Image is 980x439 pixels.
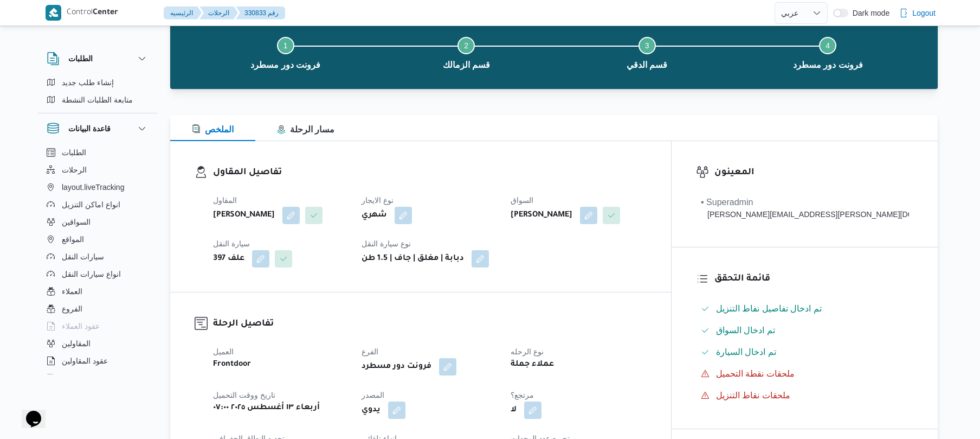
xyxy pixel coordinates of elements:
[362,404,381,417] b: يدوي
[62,146,86,159] span: الطلبات
[895,2,940,24] button: Logout
[697,322,913,339] button: تم ادخال السواق
[42,352,153,370] button: عقود المقاولين
[213,402,320,415] b: أربعاء ١٣ أغسطس ٢٠٢٥ ٠٧:٠٠
[62,76,114,89] span: إنشاء طلب جديد
[199,7,238,20] button: الرحلات
[62,198,120,211] span: انواع اماكن التنزيل
[511,347,544,356] span: نوع الرحله
[362,196,394,205] span: نوع الايجار
[42,370,153,387] button: اجهزة التليفون
[68,52,93,65] h3: الطلبات
[716,389,790,402] span: ملحقات نقاط التنزيل
[42,317,153,335] button: عقود العملاء
[213,391,275,399] span: تاريخ ووقت التحميل
[376,24,557,80] button: قسم الزمالك
[738,24,919,80] button: فرونت دور مسطرد
[42,213,153,231] button: السواقين
[213,317,647,332] h3: تفاصيل الرحلة
[213,166,647,180] h3: تفاصيل المقاول
[250,59,320,72] span: فرونت دور مسطرد
[213,347,234,356] span: العميل
[62,181,124,194] span: layout.liveTracking
[701,196,909,220] span: • Superadmin mohamed.nabil@illa.com.eg
[701,209,909,220] div: [PERSON_NAME][EMAIL_ADDRESS][PERSON_NAME][DOMAIN_NAME]
[714,272,913,287] h3: قائمة التحقق
[62,354,108,367] span: عقود المقاولين
[42,74,153,91] button: إنشاء طلب جديد
[362,391,384,399] span: المصدر
[42,231,153,248] button: المواقع
[42,196,153,213] button: انواع اماكن التنزيل
[826,41,830,50] span: 4
[716,391,790,400] span: ملحقات نقاط التنزيل
[283,41,288,50] span: 1
[62,320,100,333] span: عقود العملاء
[93,9,118,17] b: Center
[645,41,649,50] span: 3
[277,125,334,134] span: مسار الرحلة
[195,24,376,80] button: فرونت دور مسطرد
[793,59,863,72] span: فرونت دور مسطرد
[557,24,738,80] button: قسم الدقي
[68,122,111,135] h3: قاعدة البيانات
[62,268,121,281] span: انواع سيارات النقل
[46,5,61,21] img: X8yXhbKr1z7QwAAAABJRU5ErkJggg==
[47,52,149,65] button: الطلبات
[38,144,157,379] div: قاعدة البيانات
[62,93,133,106] span: متابعة الطلبات النشطة
[362,239,411,248] span: نوع سيارة النقل
[362,209,387,222] b: شهري
[38,74,157,113] div: الطلبات
[701,196,909,209] div: • Superadmin
[42,248,153,265] button: سيارات النقل
[443,59,490,72] span: قسم الزمالك
[511,404,517,417] b: لا
[716,346,776,359] span: تم ادخال السيارة
[192,125,234,134] span: الملخص
[716,369,795,378] span: ملحقات نقطة التحميل
[11,396,46,428] iframe: chat widget
[912,7,936,20] span: Logout
[511,196,533,205] span: السواق
[213,252,244,265] b: علف 397
[627,59,667,72] span: قسم الدقي
[362,360,431,373] b: فرونت دور مسطرد
[42,91,153,109] button: متابعة الطلبات النشطة
[213,209,275,222] b: [PERSON_NAME]
[464,41,468,50] span: 2
[62,302,82,315] span: الفروع
[716,326,775,335] span: تم ادخال السواق
[42,335,153,352] button: المقاولين
[716,347,776,357] span: تم ادخال السيارة
[42,161,153,179] button: الرحلات
[62,285,82,298] span: العملاء
[62,250,104,263] span: سيارات النقل
[62,337,91,350] span: المقاولين
[47,122,149,135] button: قاعدة البيانات
[213,239,250,248] span: سيارة النقل
[511,209,572,222] b: [PERSON_NAME]
[42,265,153,283] button: انواع سيارات النقل
[697,343,913,361] button: تم ادخال السيارة
[213,196,237,205] span: المقاول
[236,7,285,20] button: 330833 رقم
[42,179,153,196] button: layout.liveTracking
[697,387,913,404] button: ملحقات نقاط التنزيل
[213,358,251,371] b: Frontdoor
[511,391,534,399] span: مرتجع؟
[697,365,913,383] button: ملحقات نقطة التحميل
[62,233,84,246] span: المواقع
[362,347,378,356] span: الفرع
[848,9,889,17] span: Dark mode
[716,367,795,380] span: ملحقات نقطة التحميل
[62,215,91,228] span: السواقين
[511,358,554,371] b: عملاء جملة
[42,283,153,300] button: العملاء
[62,372,107,385] span: اجهزة التليفون
[62,163,87,176] span: الرحلات
[716,304,822,313] span: تم ادخال تفاصيل نفاط التنزيل
[42,144,153,161] button: الطلبات
[716,324,775,337] span: تم ادخال السواق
